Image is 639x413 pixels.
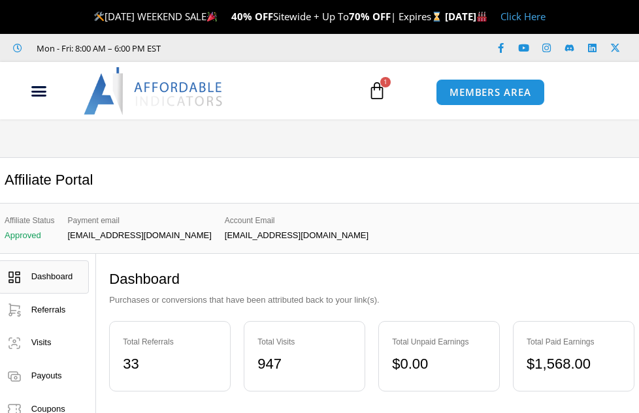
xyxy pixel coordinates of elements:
[392,356,400,372] span: $
[225,231,369,240] p: [EMAIL_ADDRESS][DOMAIN_NAME]
[7,79,71,104] div: Menu Toggle
[123,351,217,378] div: 33
[527,356,591,372] bdi: 1,568.00
[31,337,52,347] span: Visits
[348,72,406,110] a: 1
[31,371,62,380] span: Payouts
[257,335,352,349] div: Total Visits
[392,356,428,372] bdi: 0.00
[171,42,367,55] iframe: Customer reviews powered by Trustpilot
[123,335,217,349] div: Total Referrals
[207,12,217,22] img: 🎉
[225,213,369,228] span: Account Email
[93,10,444,23] span: [DATE] WEEKEND SALE Sitewide + Up To | Expires
[33,40,161,56] span: Mon - Fri: 8:00 AM – 6:00 PM EST
[231,10,273,23] strong: 40% OFF
[257,351,352,378] div: 947
[109,292,634,308] p: Purchases or conversions that have been attributed back to your link(s).
[527,356,534,372] span: $
[527,335,621,349] div: Total Paid Earnings
[392,335,486,349] div: Total Unpaid Earnings
[31,271,73,281] span: Dashboard
[432,12,442,22] img: ⌛
[450,87,531,97] span: MEMBERS AREA
[5,171,93,190] h2: Affiliate Portal
[31,305,66,314] span: Referrals
[84,67,224,114] img: LogoAI | Affordable Indicators – NinjaTrader
[445,10,487,23] strong: [DATE]
[68,231,212,240] p: [EMAIL_ADDRESS][DOMAIN_NAME]
[380,77,391,87] span: 1
[349,10,391,23] strong: 70% OFF
[68,213,212,228] span: Payment email
[477,12,487,22] img: 🏭
[109,270,634,289] h2: Dashboard
[5,213,55,228] span: Affiliate Status
[500,10,546,23] a: Click Here
[5,231,55,240] p: Approved
[94,12,104,22] img: 🛠️
[436,79,545,106] a: MEMBERS AREA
